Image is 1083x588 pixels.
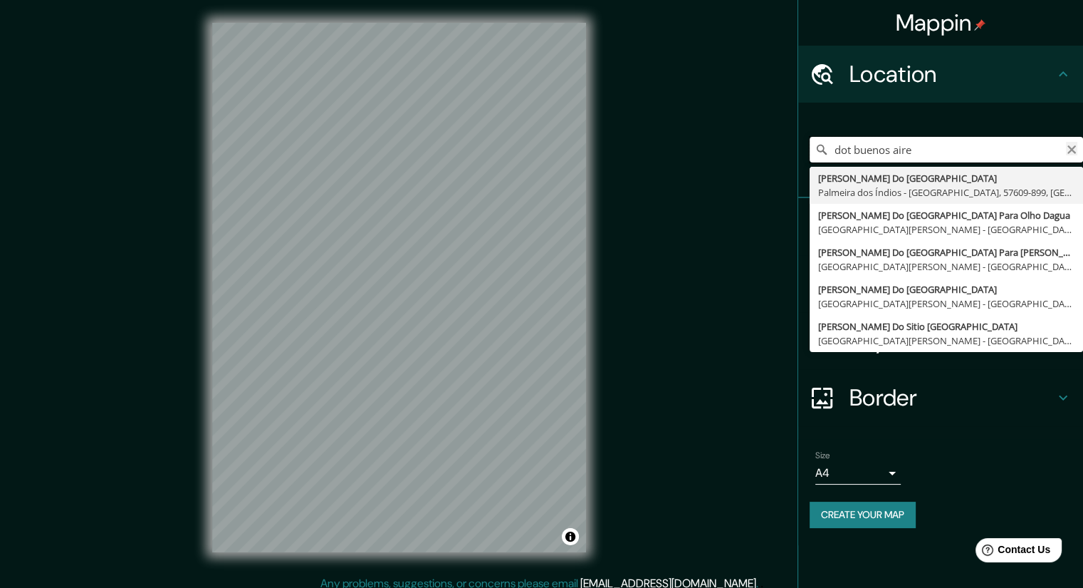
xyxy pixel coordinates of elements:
[956,532,1067,572] iframe: Help widget launcher
[810,137,1083,163] input: Pick your city or area
[818,282,1074,296] div: [PERSON_NAME] Do [GEOGRAPHIC_DATA]
[849,60,1055,88] h4: Location
[818,319,1074,334] div: [PERSON_NAME] Do Sitio [GEOGRAPHIC_DATA]
[849,326,1055,355] h4: Layout
[818,171,1074,185] div: [PERSON_NAME] Do [GEOGRAPHIC_DATA]
[798,46,1083,103] div: Location
[798,198,1083,255] div: Pins
[818,334,1074,348] div: [GEOGRAPHIC_DATA][PERSON_NAME] - [GEOGRAPHIC_DATA], 58880-000, [GEOGRAPHIC_DATA]
[818,222,1074,237] div: [GEOGRAPHIC_DATA][PERSON_NAME] - [GEOGRAPHIC_DATA], 58880-000, [GEOGRAPHIC_DATA]
[815,450,830,462] label: Size
[849,383,1055,412] h4: Border
[798,369,1083,426] div: Border
[818,185,1074,200] div: Palmeira dos Índios - [GEOGRAPHIC_DATA], 57609-899, [GEOGRAPHIC_DATA]
[798,312,1083,369] div: Layout
[818,296,1074,311] div: [GEOGRAPHIC_DATA][PERSON_NAME] - [GEOGRAPHIC_DATA], 64375-000, [GEOGRAPHIC_DATA]
[818,245,1074,259] div: [PERSON_NAME] Do [GEOGRAPHIC_DATA] Para [PERSON_NAME]
[1066,142,1077,155] button: Clear
[562,528,579,545] button: Toggle attribution
[798,255,1083,312] div: Style
[810,502,916,528] button: Create your map
[815,462,901,485] div: A4
[818,208,1074,222] div: [PERSON_NAME] Do [GEOGRAPHIC_DATA] Para Olho Dagua
[974,19,985,31] img: pin-icon.png
[212,23,586,552] canvas: Map
[896,9,986,37] h4: Mappin
[818,259,1074,274] div: [GEOGRAPHIC_DATA][PERSON_NAME] - [GEOGRAPHIC_DATA], 58880-000, [GEOGRAPHIC_DATA]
